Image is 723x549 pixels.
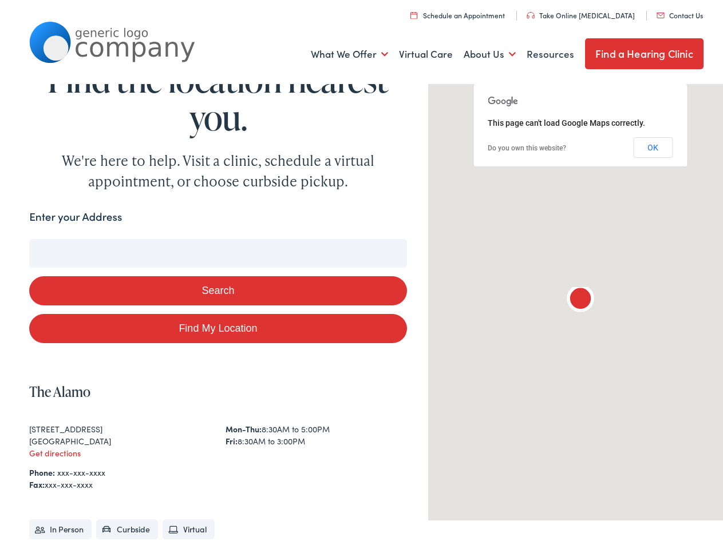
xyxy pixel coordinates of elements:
[657,7,703,17] a: Contact Us
[226,432,238,443] strong: Fri:
[464,30,516,72] a: About Us
[29,205,122,222] label: Enter your Address
[410,8,417,15] img: utility icon
[29,463,55,475] strong: Phone:
[57,463,105,475] a: xxx-xxx-xxxx
[488,115,645,124] span: This page can't load Google Maps correctly.
[29,516,92,536] li: In Person
[399,30,453,72] a: Virtual Care
[29,236,406,264] input: Enter your address or zip code
[527,7,635,17] a: Take Online [MEDICAL_DATA]
[527,9,535,15] img: utility icon
[585,35,704,66] a: Find a Hearing Clinic
[488,141,566,149] a: Do you own this website?
[29,273,406,302] button: Search
[657,9,665,15] img: utility icon
[410,7,505,17] a: Schedule an Appointment
[29,475,45,487] strong: Fax:
[29,379,90,397] a: The Alamo
[29,57,406,133] h1: Find the location nearest you.
[29,420,211,432] div: [STREET_ADDRESS]
[633,134,673,154] button: OK
[226,420,262,431] strong: Mon-Thu:
[29,444,81,455] a: Get directions
[527,30,574,72] a: Resources
[35,147,401,188] div: We're here to help. Visit a clinic, schedule a virtual appointment, or choose curbside pickup.
[163,516,215,536] li: Virtual
[311,30,388,72] a: What We Offer
[226,420,407,444] div: 8:30AM to 5:00PM 8:30AM to 3:00PM
[29,311,406,340] a: Find My Location
[567,284,594,311] div: The Alamo
[29,475,406,487] div: xxx-xxx-xxxx
[29,432,211,444] div: [GEOGRAPHIC_DATA]
[96,516,158,536] li: Curbside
